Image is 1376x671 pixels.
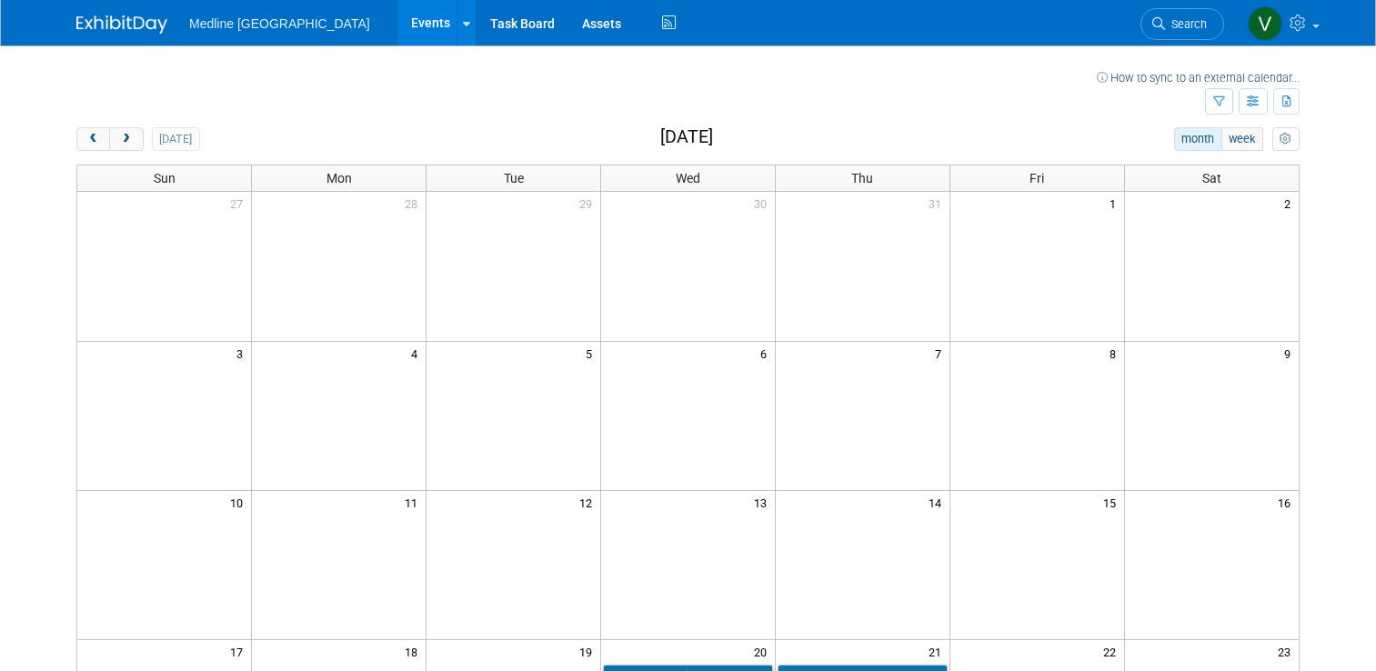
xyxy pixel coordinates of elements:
[851,171,873,185] span: Thu
[403,491,426,514] span: 11
[76,15,167,34] img: ExhibitDay
[228,491,251,514] span: 10
[578,640,600,663] span: 19
[927,640,949,663] span: 21
[1108,192,1124,215] span: 1
[1202,171,1221,185] span: Sat
[1029,171,1044,185] span: Fri
[189,16,370,31] span: Medline [GEOGRAPHIC_DATA]
[1108,342,1124,365] span: 8
[1174,127,1222,151] button: month
[584,342,600,365] span: 5
[1248,6,1282,41] img: Vahid Mohammadi
[76,127,110,151] button: prev
[676,171,700,185] span: Wed
[927,491,949,514] span: 14
[1282,342,1299,365] span: 9
[752,640,775,663] span: 20
[1140,8,1224,40] a: Search
[578,192,600,215] span: 29
[927,192,949,215] span: 31
[109,127,143,151] button: next
[235,342,251,365] span: 3
[403,640,426,663] span: 18
[752,491,775,514] span: 13
[1097,71,1300,85] a: How to sync to an external calendar...
[1282,192,1299,215] span: 2
[752,192,775,215] span: 30
[1221,127,1263,151] button: week
[152,127,200,151] button: [DATE]
[504,171,524,185] span: Tue
[228,192,251,215] span: 27
[1280,134,1291,145] i: Personalize Calendar
[933,342,949,365] span: 7
[1276,491,1299,514] span: 16
[1101,640,1124,663] span: 22
[403,192,426,215] span: 28
[326,171,352,185] span: Mon
[409,342,426,365] span: 4
[154,171,176,185] span: Sun
[1165,17,1207,31] span: Search
[1101,491,1124,514] span: 15
[758,342,775,365] span: 6
[578,491,600,514] span: 12
[1272,127,1300,151] button: myCustomButton
[228,640,251,663] span: 17
[660,127,713,147] h2: [DATE]
[1276,640,1299,663] span: 23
